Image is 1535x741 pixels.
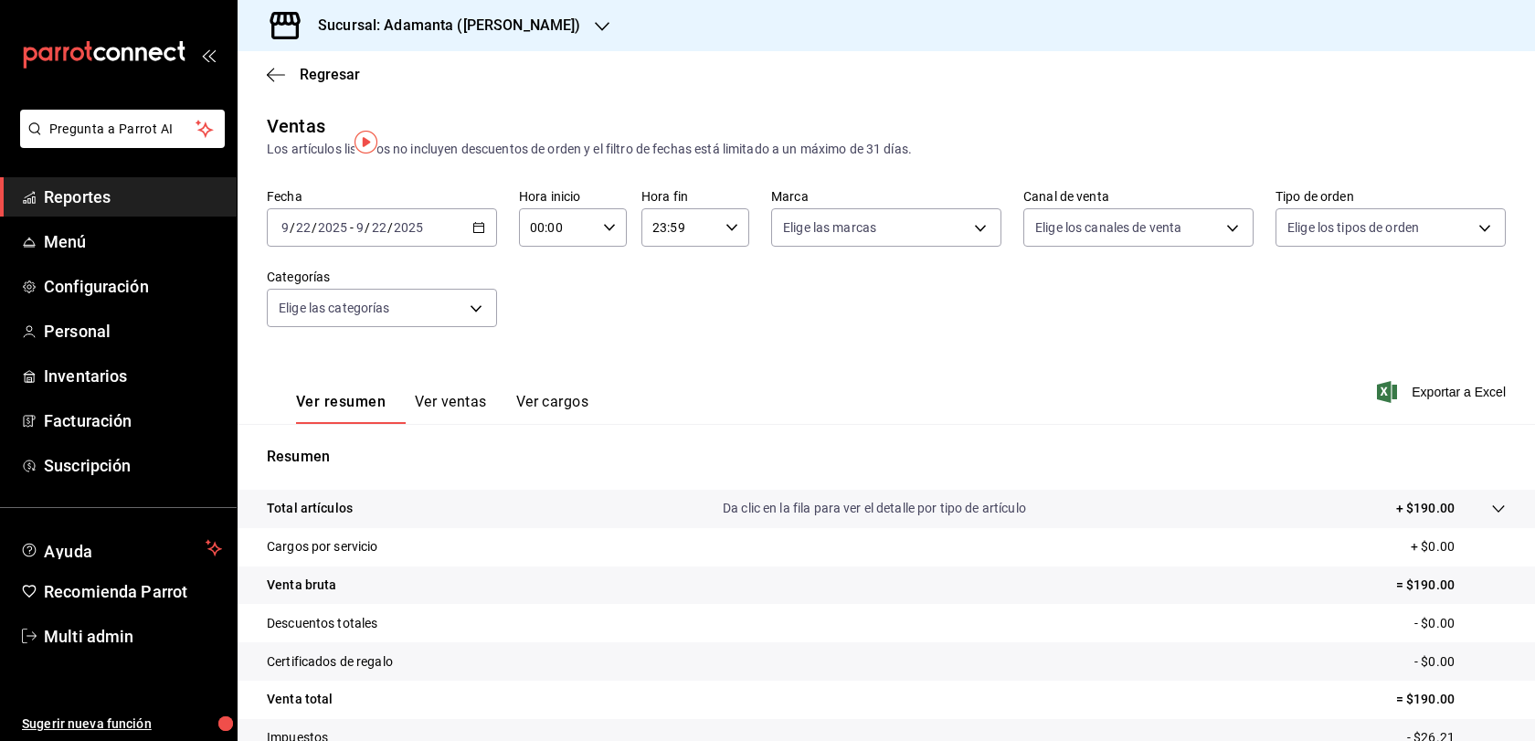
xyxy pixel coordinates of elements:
[371,220,387,235] input: --
[267,190,497,203] label: Fecha
[1414,614,1506,633] p: - $0.00
[267,690,333,709] p: Venta total
[317,220,348,235] input: ----
[44,579,222,604] span: Recomienda Parrot
[415,393,487,424] button: Ver ventas
[267,112,325,140] div: Ventas
[44,229,222,254] span: Menú
[44,319,222,344] span: Personal
[44,537,198,559] span: Ayuda
[1414,652,1506,672] p: - $0.00
[44,364,222,388] span: Inventarios
[267,614,377,633] p: Descuentos totales
[267,270,497,283] label: Categorías
[771,190,1001,203] label: Marca
[1276,190,1506,203] label: Tipo de orden
[44,185,222,209] span: Reportes
[296,393,588,424] div: navigation tabs
[44,274,222,299] span: Configuración
[267,140,1506,159] div: Los artículos listados no incluyen descuentos de orden y el filtro de fechas está limitado a un m...
[1023,190,1254,203] label: Canal de venta
[267,446,1506,468] p: Resumen
[1381,381,1506,403] button: Exportar a Excel
[387,220,393,235] span: /
[44,453,222,478] span: Suscripción
[49,120,196,139] span: Pregunta a Parrot AI
[295,220,312,235] input: --
[267,499,353,518] p: Total artículos
[641,190,749,203] label: Hora fin
[290,220,295,235] span: /
[267,576,336,595] p: Venta bruta
[355,131,377,153] img: Tooltip marker
[201,48,216,62] button: open_drawer_menu
[1396,690,1506,709] p: = $190.00
[312,220,317,235] span: /
[13,132,225,152] a: Pregunta a Parrot AI
[300,66,360,83] span: Regresar
[267,66,360,83] button: Regresar
[44,408,222,433] span: Facturación
[20,110,225,148] button: Pregunta a Parrot AI
[519,190,627,203] label: Hora inicio
[365,220,370,235] span: /
[1396,499,1455,518] p: + $190.00
[516,393,589,424] button: Ver cargos
[22,715,222,734] span: Sugerir nueva función
[1411,537,1506,556] p: + $0.00
[355,220,365,235] input: --
[44,624,222,649] span: Multi admin
[1287,218,1419,237] span: Elige los tipos de orden
[1396,576,1506,595] p: = $190.00
[296,393,386,424] button: Ver resumen
[303,15,580,37] h3: Sucursal: Adamanta ([PERSON_NAME])
[267,537,378,556] p: Cargos por servicio
[1035,218,1181,237] span: Elige los canales de venta
[393,220,424,235] input: ----
[281,220,290,235] input: --
[279,299,390,317] span: Elige las categorías
[267,652,393,672] p: Certificados de regalo
[350,220,354,235] span: -
[783,218,876,237] span: Elige las marcas
[723,499,1026,518] p: Da clic en la fila para ver el detalle por tipo de artículo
